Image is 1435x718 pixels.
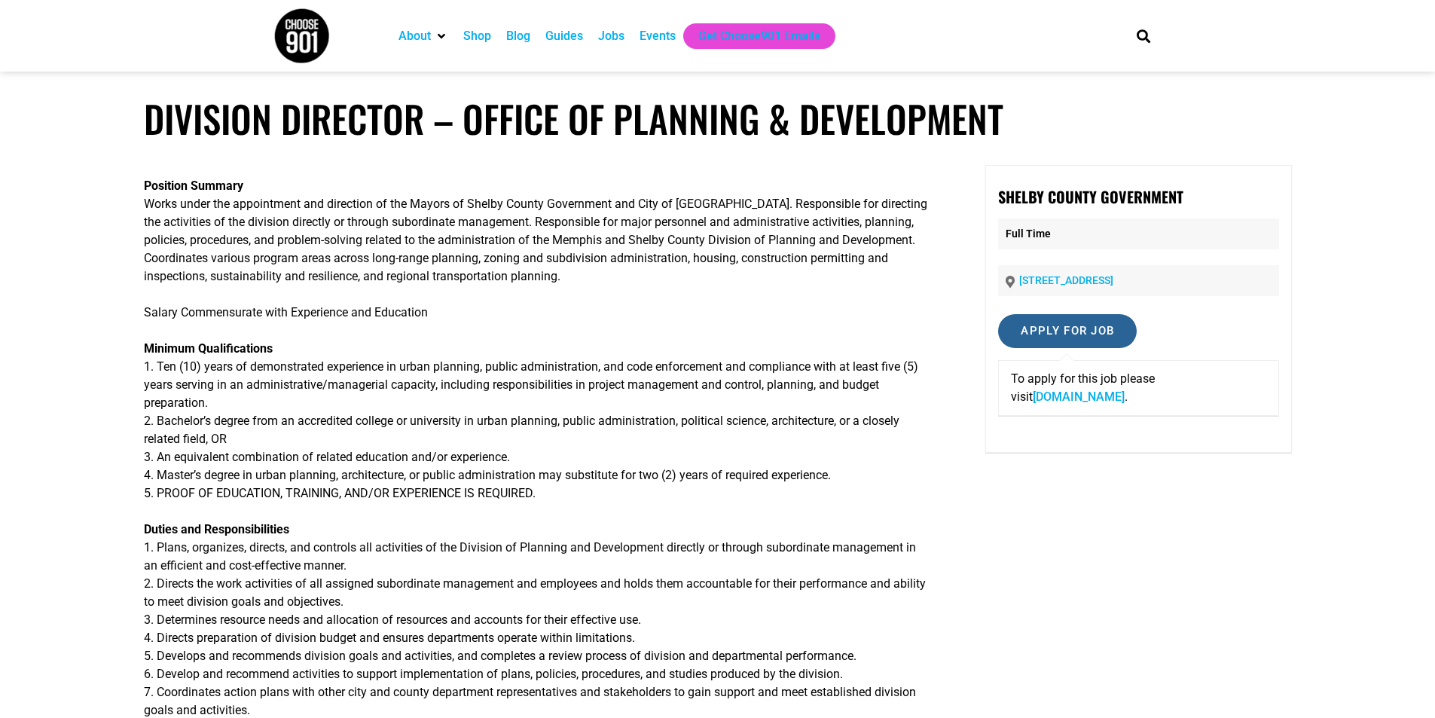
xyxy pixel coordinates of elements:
p: Salary Commensurate with Experience and Education [144,304,929,322]
p: To apply for this job please visit . [1011,370,1266,406]
a: Get Choose901 Emails [698,27,820,45]
a: About [398,27,431,45]
p: Full Time [998,218,1278,249]
input: Apply for job [998,314,1137,348]
a: Guides [545,27,583,45]
a: Jobs [598,27,624,45]
div: About [391,23,456,49]
a: [DOMAIN_NAME] [1033,390,1125,404]
div: Search [1131,23,1156,48]
a: Shop [463,27,491,45]
p: Works under the appointment and direction of the Mayors of Shelby County Government and City of [... [144,177,929,286]
strong: Position Summary [144,179,243,193]
a: Blog [506,27,530,45]
nav: Main nav [391,23,1111,49]
strong: Duties and Responsibilities [144,522,289,536]
a: Events [640,27,676,45]
strong: Minimum Qualifications [144,341,273,356]
strong: Shelby County Government [998,185,1183,208]
h1: Division Director – Office of Planning & Development [144,96,1292,141]
p: 1. Ten (10) years of demonstrated experience in urban planning, public administration, and code e... [144,340,929,503]
a: [STREET_ADDRESS] [1019,274,1113,286]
